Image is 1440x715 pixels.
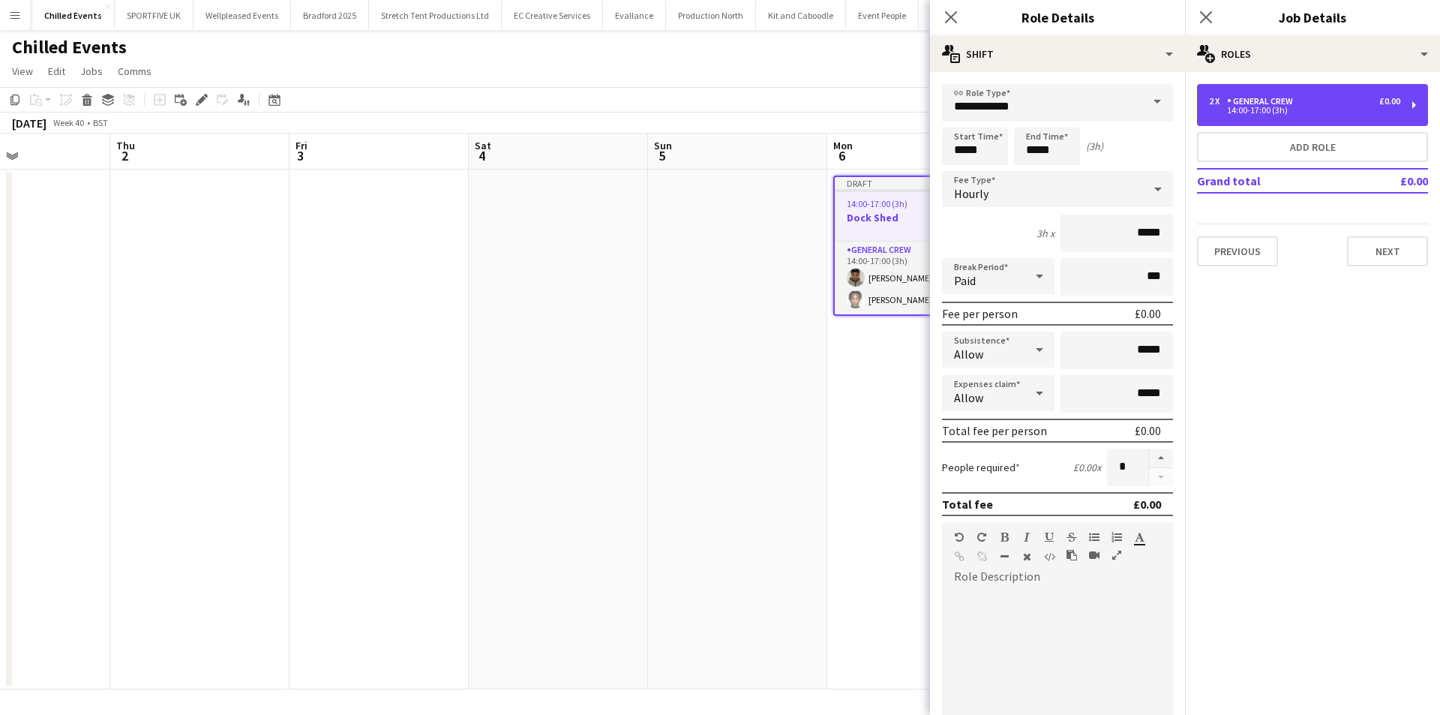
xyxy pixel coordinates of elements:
[74,62,109,81] a: Jobs
[1135,306,1161,321] div: £0.00
[369,1,502,30] button: Stretch Tent Productions Ltd
[833,139,853,152] span: Mon
[42,62,71,81] a: Edit
[835,177,1000,189] div: Draft
[1185,36,1440,72] div: Roles
[472,147,491,164] span: 4
[942,461,1020,474] label: People required
[954,186,988,201] span: Hourly
[118,65,151,78] span: Comms
[1347,236,1428,266] button: Next
[1135,423,1161,438] div: £0.00
[293,147,307,164] span: 3
[954,531,964,543] button: Undo
[115,1,193,30] button: SPORTFIVE UK
[831,147,853,164] span: 6
[930,36,1185,72] div: Shift
[666,1,756,30] button: Production North
[1134,531,1144,543] button: Text Color
[1197,132,1428,162] button: Add role
[1044,531,1054,543] button: Underline
[846,1,919,30] button: Event People
[847,198,907,209] span: 14:00-17:00 (3h)
[1209,107,1400,114] div: 14:00-17:00 (3h)
[6,62,39,81] a: View
[49,117,87,128] span: Week 40
[48,65,65,78] span: Edit
[835,242,1000,314] app-card-role: General Crew2/214:00-17:00 (3h)[PERSON_NAME][PERSON_NAME]
[1086,140,1103,153] div: (3h)
[1185,8,1440,27] h3: Job Details
[930,8,1185,27] h3: Role Details
[80,65,103,78] span: Jobs
[1133,497,1161,512] div: £0.00
[1197,169,1357,193] td: Grand total
[756,1,846,30] button: Kit and Caboodle
[112,62,157,81] a: Comms
[954,347,983,362] span: Allow
[919,1,1007,30] button: [PERSON_NAME]
[942,423,1047,438] div: Total fee per person
[976,531,987,543] button: Redo
[942,306,1018,321] div: Fee per person
[1111,531,1122,543] button: Ordered List
[1066,531,1077,543] button: Strikethrough
[1089,549,1099,561] button: Insert video
[1073,461,1101,474] div: £0.00 x
[942,497,993,512] div: Total fee
[12,116,46,131] div: [DATE]
[93,117,108,128] div: BST
[1036,227,1054,240] div: 3h x
[1379,96,1400,107] div: £0.00
[835,211,1000,224] h3: Dock Shed
[954,273,976,288] span: Paid
[954,390,983,405] span: Allow
[32,1,115,30] button: Chilled Events
[1066,549,1077,561] button: Paste as plain text
[291,1,369,30] button: Bradford 2025
[652,147,672,164] span: 5
[1021,551,1032,563] button: Clear Formatting
[1209,96,1227,107] div: 2 x
[833,176,1001,316] app-job-card: Draft14:00-17:00 (3h)2/2Dock Shed1 RoleGeneral Crew2/214:00-17:00 (3h)[PERSON_NAME][PERSON_NAME]
[1111,549,1122,561] button: Fullscreen
[999,531,1009,543] button: Bold
[295,139,307,152] span: Fri
[1227,96,1299,107] div: General Crew
[114,147,135,164] span: 2
[1089,531,1099,543] button: Unordered List
[12,36,127,59] h1: Chilled Events
[1357,169,1428,193] td: £0.00
[999,551,1009,563] button: Horizontal Line
[193,1,291,30] button: Wellpleased Events
[475,139,491,152] span: Sat
[1044,551,1054,563] button: HTML Code
[1197,236,1278,266] button: Previous
[116,139,135,152] span: Thu
[603,1,666,30] button: Evallance
[1021,531,1032,543] button: Italic
[1149,449,1173,468] button: Increase
[654,139,672,152] span: Sun
[502,1,603,30] button: EC Creative Services
[12,65,33,78] span: View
